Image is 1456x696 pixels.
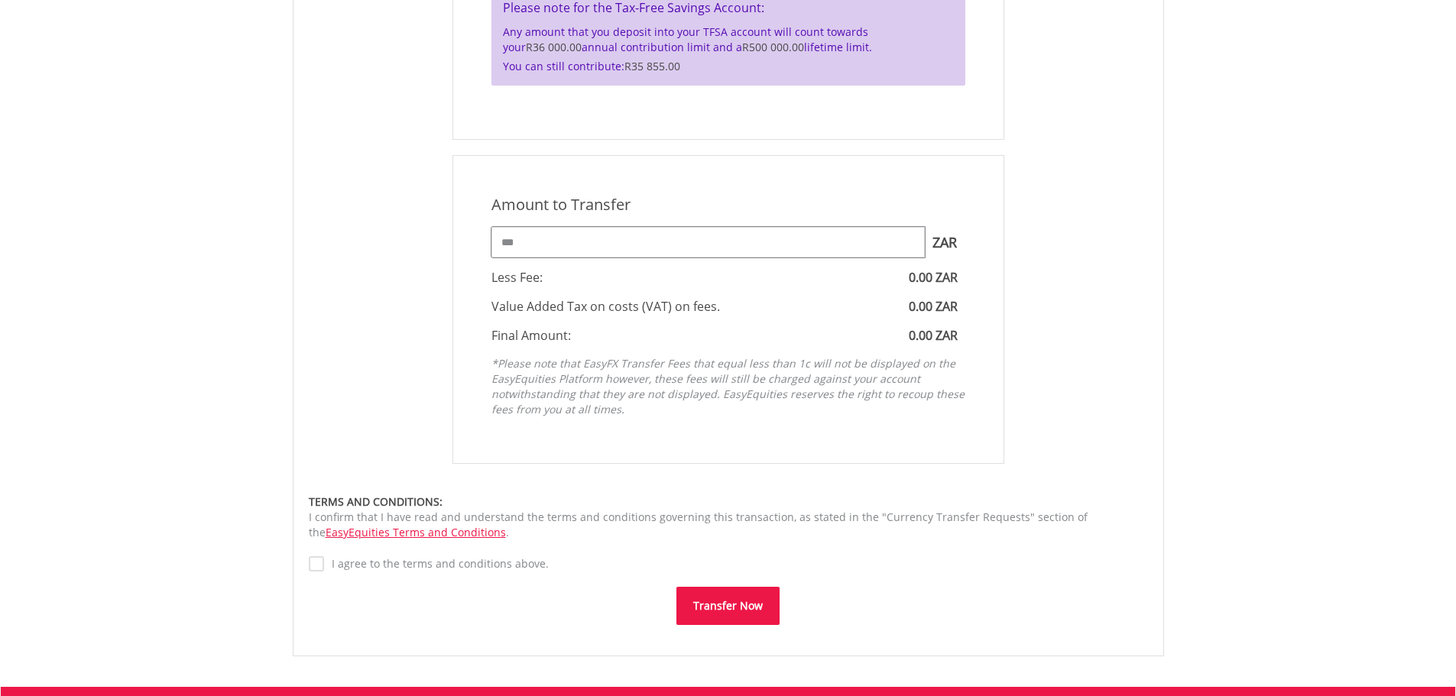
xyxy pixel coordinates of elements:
[676,587,780,625] button: Transfer Now
[326,525,506,539] a: EasyEquities Terms and Conditions
[309,494,1148,540] div: I confirm that I have read and understand the terms and conditions governing this transaction, as...
[491,298,720,315] span: Value Added Tax on costs (VAT) on fees.
[925,227,965,257] span: ZAR
[909,298,958,315] span: 0.00 ZAR
[491,356,965,416] em: *Please note that EasyFX Transfer Fees that equal less than 1c will not be displayed on the EasyE...
[309,494,1148,510] div: TERMS AND CONDITIONS:
[491,327,571,344] span: Final Amount:
[491,269,543,286] span: Less Fee:
[526,40,582,54] span: R36 000.00
[503,59,954,74] p: You can still contribute:
[480,194,977,216] div: Amount to Transfer
[624,59,680,73] span: R35 855.00
[324,556,549,571] label: I agree to the terms and conditions above.
[503,24,954,55] p: Any amount that you deposit into your TFSA account will count towards your annual contribution li...
[909,269,958,286] span: 0.00 ZAR
[742,40,804,54] span: R500 000.00
[909,327,958,344] span: 0.00 ZAR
